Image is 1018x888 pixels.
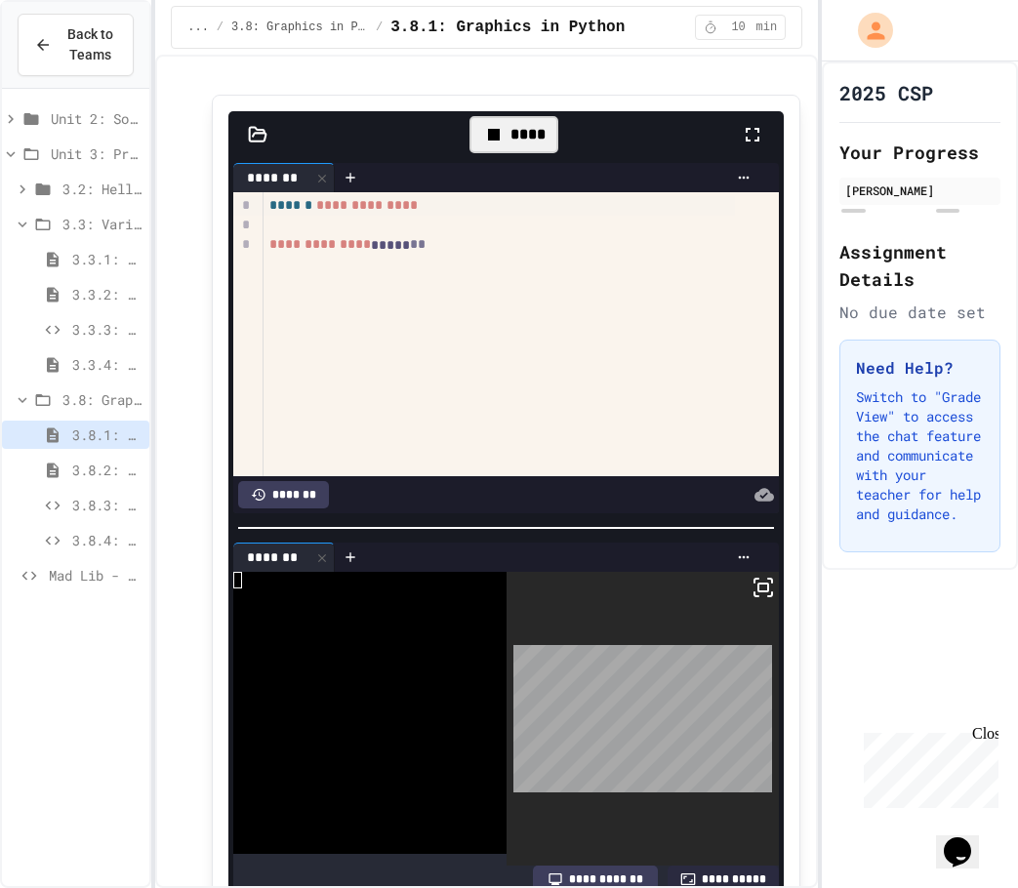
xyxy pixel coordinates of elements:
button: Back to Teams [18,14,134,76]
span: / [376,20,383,35]
h2: Your Progress [839,139,1000,166]
span: 3.8.2: Review - Graphics in Python [72,460,142,480]
div: No due date set [839,301,1000,324]
span: min [756,20,778,35]
span: 3.3.1: Variables and Data Types [72,249,142,269]
p: Switch to "Grade View" to access the chat feature and communicate with your teacher for help and ... [856,387,984,524]
span: Back to Teams [63,24,117,65]
span: 3.8.1: Graphics in Python [390,16,625,39]
span: 3.8.3: Blue and Red [72,495,142,515]
iframe: chat widget [936,810,998,868]
span: 3.3.2: Review - Variables and Data Types [72,284,142,304]
span: 3.8.4: Pyramid [72,530,142,550]
span: 3.8.1: Graphics in Python [72,424,142,445]
span: Unit 3: Programming with Python [51,143,142,164]
span: 3.3.3: What's the Type? [72,319,142,340]
span: 3.3.4: AP Practice - Variables [72,354,142,375]
span: 3.2: Hello, World! [62,179,142,199]
span: 3.3: Variables and Data Types [62,214,142,234]
span: 3.8: Graphics in Python [62,389,142,410]
iframe: chat widget [856,725,998,808]
div: [PERSON_NAME] [845,182,995,199]
h1: 2025 CSP [839,79,933,106]
span: / [217,20,224,35]
span: Unit 2: Solving Problems in Computer Science [51,108,142,129]
h3: Need Help? [856,356,984,380]
span: 3.8: Graphics in Python [231,20,368,35]
span: ... [187,20,209,35]
div: My Account [837,8,898,53]
h2: Assignment Details [839,238,1000,293]
span: Mad Lib - Individual Assignment [49,565,142,585]
span: 10 [723,20,754,35]
div: Chat with us now!Close [8,8,135,124]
